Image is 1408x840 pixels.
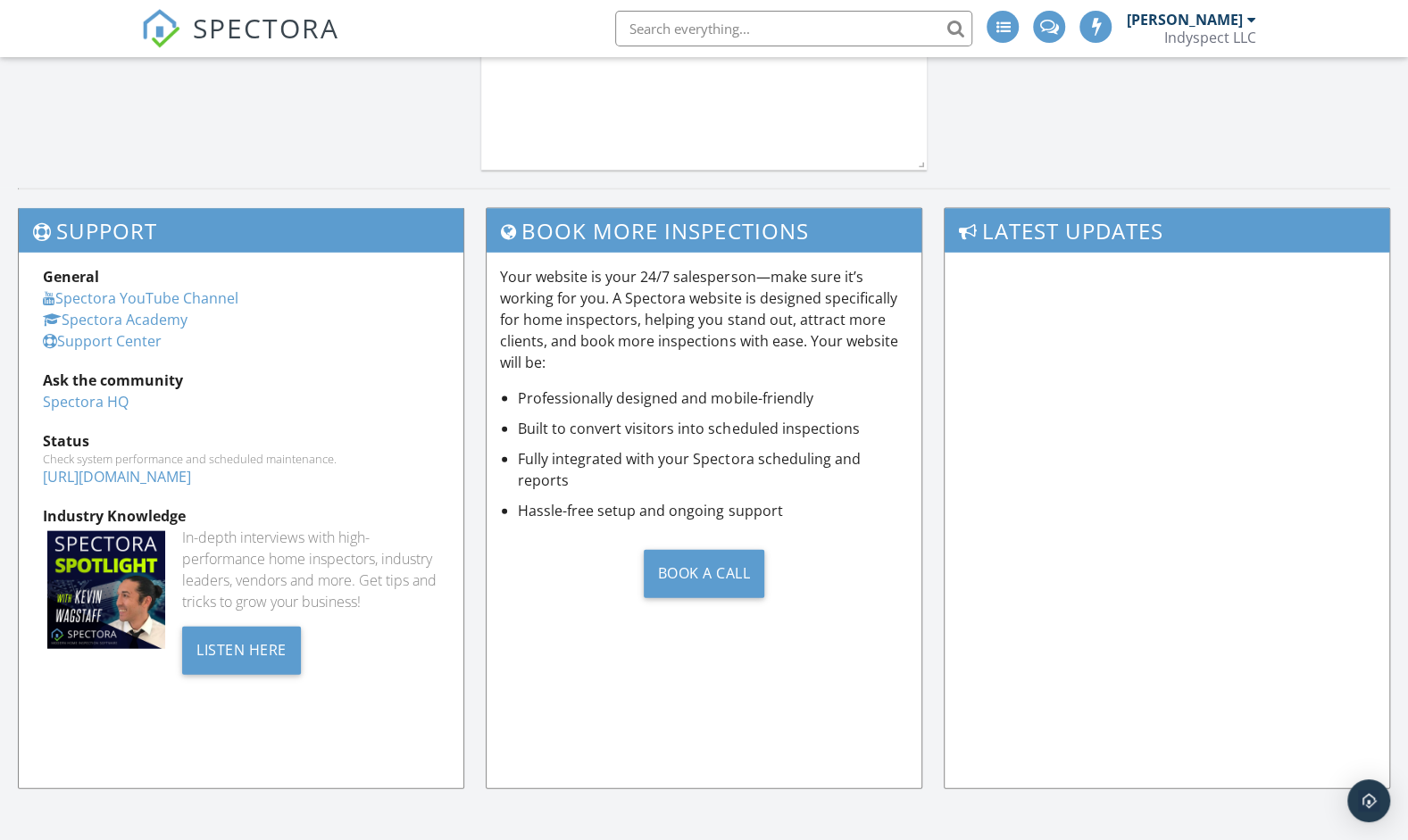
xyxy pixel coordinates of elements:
[500,536,907,611] a: Book a Call
[1126,11,1242,29] div: [PERSON_NAME]
[43,288,238,308] a: Spectora YouTube Channel
[43,505,439,527] div: Industry Knowledge
[47,531,165,649] img: Spectoraspolightmain
[615,11,972,46] input: Search everything...
[43,467,191,487] a: [URL][DOMAIN_NAME]
[945,209,1389,253] h3: Latest Updates
[644,550,765,598] div: Book a Call
[141,9,180,48] img: The Best Home Inspection Software - Spectora
[141,24,339,62] a: SPECTORA
[182,639,301,659] a: Listen Here
[193,9,339,46] span: SPECTORA
[43,267,99,287] strong: General
[43,331,162,351] a: Support Center
[518,500,907,521] li: Hassle-free setup and ongoing support
[518,418,907,439] li: Built to convert visitors into scheduled inspections
[1163,29,1255,46] div: Indyspect LLC
[500,266,907,373] p: Your website is your 24/7 salesperson—make sure it’s working for you. A Spectora website is desig...
[43,310,187,329] a: Spectora Academy
[1347,779,1390,822] div: Open Intercom Messenger
[487,209,921,253] h3: Book More Inspections
[43,452,439,466] div: Check system performance and scheduled maintenance.
[182,627,301,675] div: Listen Here
[518,448,907,491] li: Fully integrated with your Spectora scheduling and reports
[43,392,129,412] a: Spectora HQ
[518,387,907,409] li: Professionally designed and mobile-friendly
[182,527,439,612] div: In-depth interviews with high-performance home inspectors, industry leaders, vendors and more. Ge...
[43,370,439,391] div: Ask the community
[19,209,463,253] h3: Support
[43,430,439,452] div: Status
